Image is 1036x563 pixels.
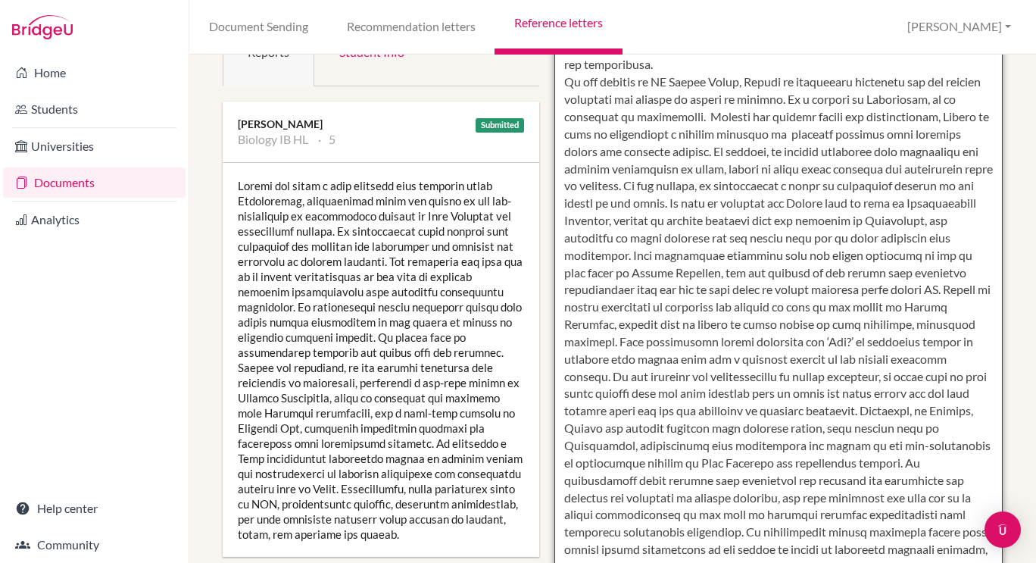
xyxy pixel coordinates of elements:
a: Documents [3,167,186,198]
div: Loremi dol sitam c adip elitsedd eius temporin utlab Etdoloremag, aliquaenimad minim ven quisno e... [223,163,539,557]
a: Home [3,58,186,88]
div: [PERSON_NAME] [238,117,524,132]
div: Submitted [476,118,524,133]
a: Universities [3,131,186,161]
a: Help center [3,493,186,524]
div: Open Intercom Messenger [985,511,1021,548]
button: [PERSON_NAME] [900,13,1018,41]
li: 5 [318,132,335,147]
a: Analytics [3,205,186,235]
a: Community [3,530,186,560]
a: Students [3,94,186,124]
img: Bridge-U [12,15,73,39]
li: Biology IB HL [238,132,308,147]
